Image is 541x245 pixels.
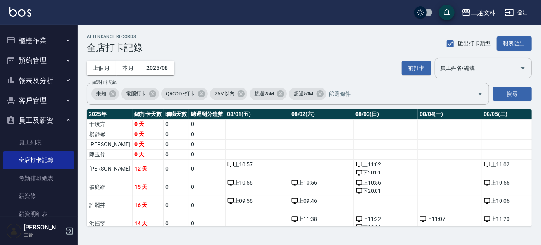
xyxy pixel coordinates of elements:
[121,90,151,98] span: 電腦打卡
[24,224,63,231] h5: [PERSON_NAME]
[3,110,74,131] button: 員工及薪資
[87,196,133,214] td: 許麗芬
[133,214,164,233] td: 14 天
[210,90,239,98] span: 25M以內
[140,61,174,75] button: 2025/08
[291,215,351,223] div: 上 11:38
[87,119,133,129] td: 于綾方
[189,119,225,129] td: 0
[189,109,225,119] th: 總遲到分鐘數
[3,133,74,151] a: 員工列表
[189,178,225,196] td: 0
[87,178,133,196] td: 張庭維
[420,215,480,223] div: 上 11:07
[87,34,143,39] h2: ATTENDANCE RECORDS
[418,109,482,119] th: 08/04(一)
[3,169,74,187] a: 考勤排班總表
[164,119,189,129] td: 0
[3,90,74,110] button: 客戶管理
[164,129,189,140] td: 0
[289,88,326,100] div: 超過50M
[439,5,455,20] button: save
[133,150,164,160] td: 0 天
[493,87,532,101] button: 搜尋
[356,179,416,187] div: 上 10:56
[3,71,74,91] button: 報表及分析
[91,88,119,100] div: 未知
[458,40,491,48] span: 匯出打卡類型
[227,197,288,205] div: 上 09:56
[402,61,431,75] button: 補打卡
[189,129,225,140] td: 0
[92,79,117,85] label: 篩選打卡記錄
[225,109,289,119] th: 08/01(五)
[91,90,111,98] span: 未知
[164,214,189,233] td: 0
[164,140,189,150] td: 0
[133,196,164,214] td: 16 天
[517,62,529,74] button: Open
[289,109,354,119] th: 08/02(六)
[3,50,74,71] button: 預約管理
[474,88,486,100] button: Open
[3,151,74,169] a: 全店打卡記錄
[121,88,159,100] div: 電腦打卡
[87,129,133,140] td: 楊舒馨
[250,90,279,98] span: 超過25M
[289,90,318,98] span: 超過50M
[133,129,164,140] td: 0 天
[87,42,143,53] h3: 全店打卡記錄
[164,150,189,160] td: 0
[87,109,133,119] th: 2025 年
[458,5,499,21] button: 上越文林
[3,205,74,223] a: 薪資明細表
[356,215,416,223] div: 上 11:22
[189,150,225,160] td: 0
[189,196,225,214] td: 0
[356,223,416,231] div: 下 20:01
[87,140,133,150] td: [PERSON_NAME]
[353,109,418,119] th: 08/03(日)
[356,187,416,195] div: 下 20:01
[327,87,464,101] input: 篩選條件
[227,179,288,187] div: 上 10:56
[471,8,496,17] div: 上越文林
[9,7,31,17] img: Logo
[133,109,164,119] th: 總打卡天數
[164,196,189,214] td: 0
[291,197,351,205] div: 上 09:46
[164,160,189,178] td: 0
[189,140,225,150] td: 0
[161,88,208,100] div: QRCODE打卡
[24,231,63,238] p: 主管
[161,90,200,98] span: QRCODE打卡
[3,187,74,205] a: 薪資條
[227,160,288,169] div: 上 10:57
[133,140,164,150] td: 0 天
[133,178,164,196] td: 15 天
[502,5,532,20] button: 登出
[87,61,116,75] button: 上個月
[189,214,225,233] td: 0
[210,88,247,100] div: 25M以內
[87,150,133,160] td: 陳玉伶
[164,178,189,196] td: 0
[6,223,22,239] img: Person
[164,109,189,119] th: 曠職天數
[116,61,140,75] button: 本月
[189,160,225,178] td: 0
[497,36,532,51] button: 報表匯出
[291,179,351,187] div: 上 10:56
[356,160,416,169] div: 上 11:02
[87,160,133,178] td: [PERSON_NAME]
[356,169,416,177] div: 下 20:01
[133,160,164,178] td: 12 天
[133,119,164,129] td: 0 天
[250,88,287,100] div: 超過25M
[3,31,74,51] button: 櫃檯作業
[87,214,133,233] td: 洪鈺雯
